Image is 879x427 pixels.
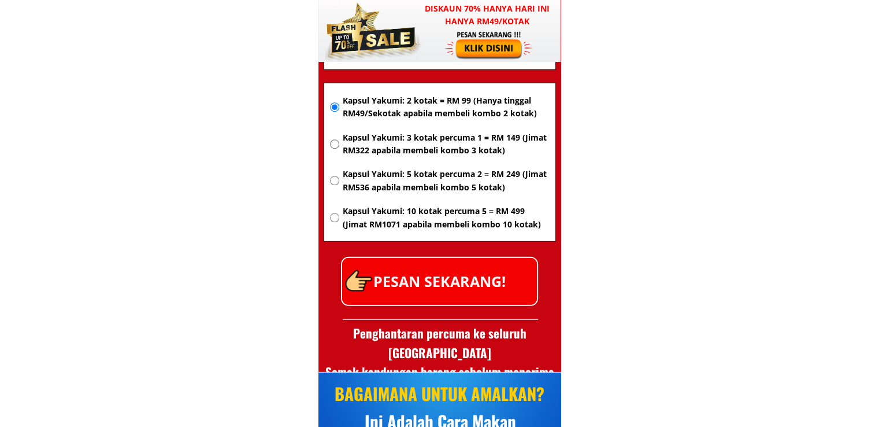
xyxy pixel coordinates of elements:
[342,131,549,157] span: Kapsul Yakumi: 3 kotak percuma 1 = RM 149 (Jimat RM322 apabila membeli kombo 3 kotak)
[342,168,549,194] span: Kapsul Yakumi: 5 kotak percuma 2 = RM 249 (Jimat RM536 apabila membeli kombo 5 kotak)
[342,258,537,305] p: PESAN SEKARANG!
[322,380,557,407] div: BAGAIMANA UNTUK AMALKAN?
[342,205,549,231] span: Kapsul Yakumi: 10 kotak percuma 5 = RM 499 (Jimat RM1071 apabila membeli kombo 10 kotak)
[318,323,561,382] h3: Penghantaran percuma ke seluruh [GEOGRAPHIC_DATA] Semak kandungan barang sebelum menerima
[342,94,549,120] span: Kapsul Yakumi: 2 kotak = RM 99 (Hanya tinggal RM49/Sekotak apabila membeli kombo 2 kotak)
[414,2,561,28] h3: Diskaun 70% hanya hari ini hanya RM49/kotak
